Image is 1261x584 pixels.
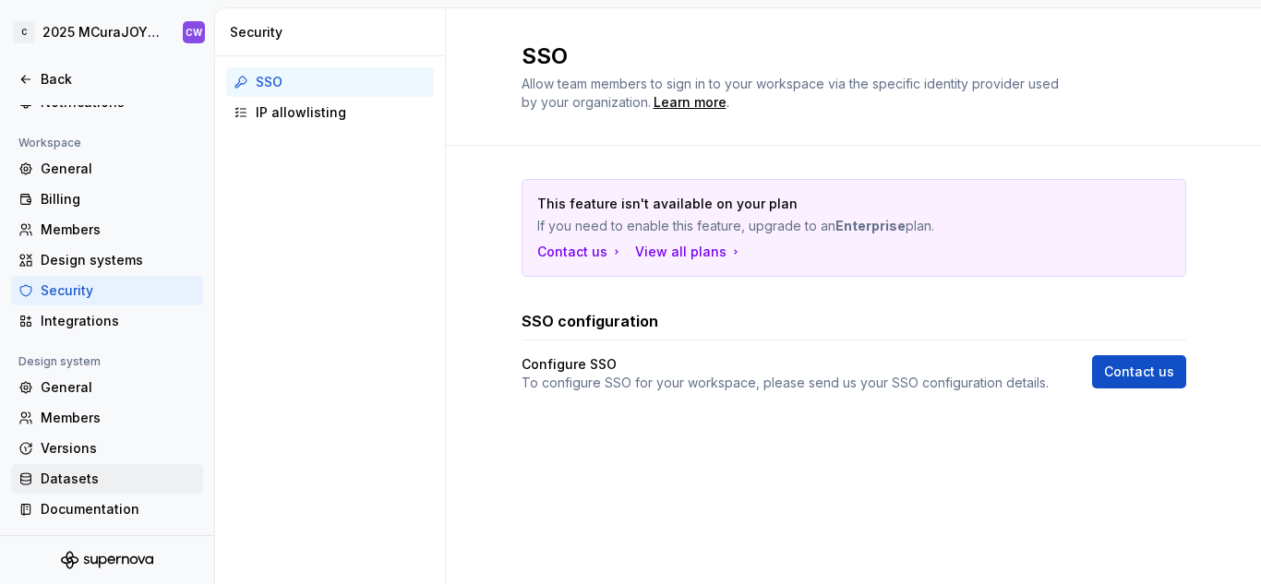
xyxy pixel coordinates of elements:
div: Members [41,409,196,427]
div: Members [41,220,196,239]
button: C2025 MCuraJOY Design SystemCW [4,12,210,53]
a: Design systems [11,245,203,275]
a: Integrations [11,306,203,336]
div: Documentation [41,500,196,518]
span: . [651,96,729,110]
h3: SSO configuration [522,310,658,332]
span: Allow team members to sign in to your workspace via the specific identity provider used by your o... [522,76,1063,110]
div: Versions [41,439,196,458]
div: Workspace [11,132,89,154]
div: IP allowlisting [256,103,426,122]
button: View all plans [635,243,743,261]
div: Billing [41,190,196,209]
div: Datasets [41,470,196,488]
a: Documentation [11,495,203,524]
div: Security [230,23,438,42]
div: General [41,160,196,178]
a: Learn more [654,93,727,112]
a: Contact us [1092,355,1186,388]
strong: Enterprise [835,218,906,233]
h4: Configure SSO [522,355,617,374]
div: 2025 MCuraJOY Design System [42,23,161,42]
a: Security [11,276,203,305]
div: SSO [256,73,426,91]
svg: Supernova Logo [61,551,153,569]
a: IP allowlisting [226,98,434,127]
h2: SSO [522,42,1164,71]
div: Design system [11,351,108,373]
a: General [11,373,203,402]
a: Versions [11,434,203,463]
p: To configure SSO for your workspace, please send us your SSO configuration details. [522,374,1049,392]
a: SSO [226,67,434,97]
a: Members [11,403,203,433]
div: C [13,21,35,43]
div: General [41,378,196,397]
div: Design systems [41,251,196,269]
div: Back [41,70,196,89]
a: Contact us [537,243,624,261]
a: Back [11,65,203,94]
p: This feature isn't available on your plan [537,195,1041,213]
div: Security [41,281,196,300]
a: Members [11,215,203,244]
a: General [11,154,203,184]
a: Billing [11,185,203,214]
span: Contact us [1104,363,1174,381]
a: Datasets [11,464,203,494]
p: If you need to enable this feature, upgrade to an plan. [537,217,1041,235]
div: CW [186,25,202,40]
div: Integrations [41,312,196,330]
